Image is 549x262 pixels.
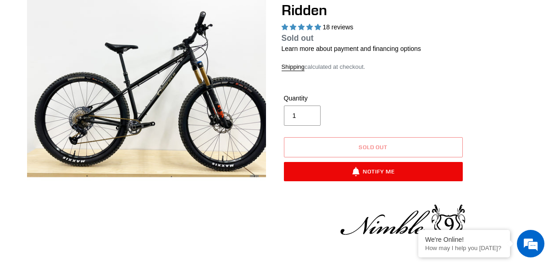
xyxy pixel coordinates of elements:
[359,144,388,151] span: Sold out
[425,245,503,251] p: How may I help you today?
[284,94,371,103] label: Quantity
[284,162,463,181] button: Notify Me
[282,33,314,43] span: Sold out
[284,137,463,157] button: Sold out
[282,45,421,52] a: Learn more about payment and financing options
[282,62,524,72] div: calculated at checkout.
[282,23,323,31] span: 4.89 stars
[425,236,503,243] div: We're Online!
[322,23,353,31] span: 18 reviews
[282,63,305,71] a: Shipping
